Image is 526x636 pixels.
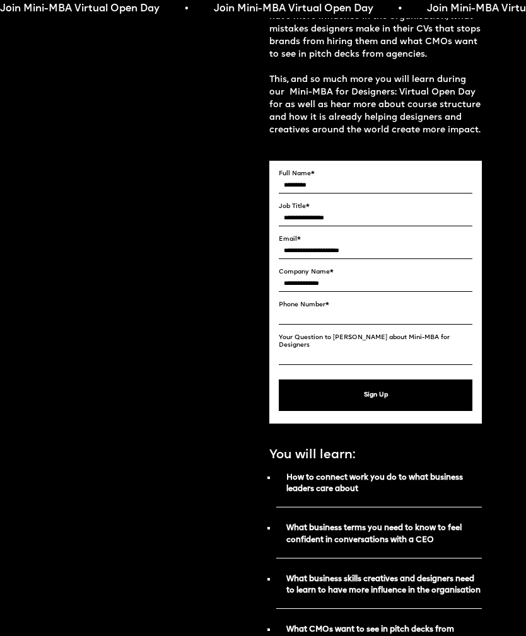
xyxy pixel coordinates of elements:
[279,236,472,243] label: Email
[286,524,462,544] strong: What business terms you need to know to feel confident in conversations with a CEO
[398,3,402,15] span: •
[184,3,188,15] span: •
[279,301,472,309] label: Phone Number
[279,334,472,349] label: Your Question to [PERSON_NAME] about Mini-MBA for Designers
[286,474,463,494] strong: How to connect work you do to what business leaders care about
[279,170,472,178] label: Full Name
[269,446,355,464] p: You will learn:
[279,379,472,411] button: Sign Up
[279,203,472,211] label: Job Title
[279,269,472,276] label: Company Name
[286,575,481,595] strong: What business skills creatives and designers need to learn to have more influence in the organisa...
